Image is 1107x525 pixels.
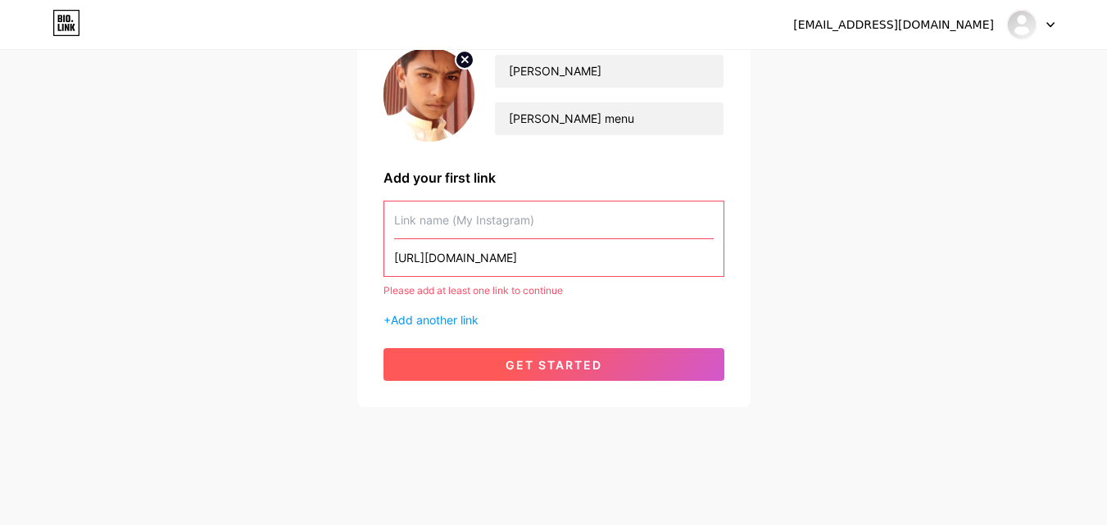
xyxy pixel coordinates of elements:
[383,311,724,328] div: +
[506,358,602,372] span: get started
[793,16,994,34] div: [EMAIL_ADDRESS][DOMAIN_NAME]
[383,348,724,381] button: get started
[495,102,723,135] input: bio
[391,313,479,327] span: Add another link
[394,201,714,238] input: Link name (My Instagram)
[383,48,475,142] img: profile pic
[495,55,723,88] input: Your name
[1006,9,1037,40] img: portillo
[383,168,724,188] div: Add your first link
[394,239,714,276] input: URL (https://instagram.com/yourname)
[383,283,724,298] div: Please add at least one link to continue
